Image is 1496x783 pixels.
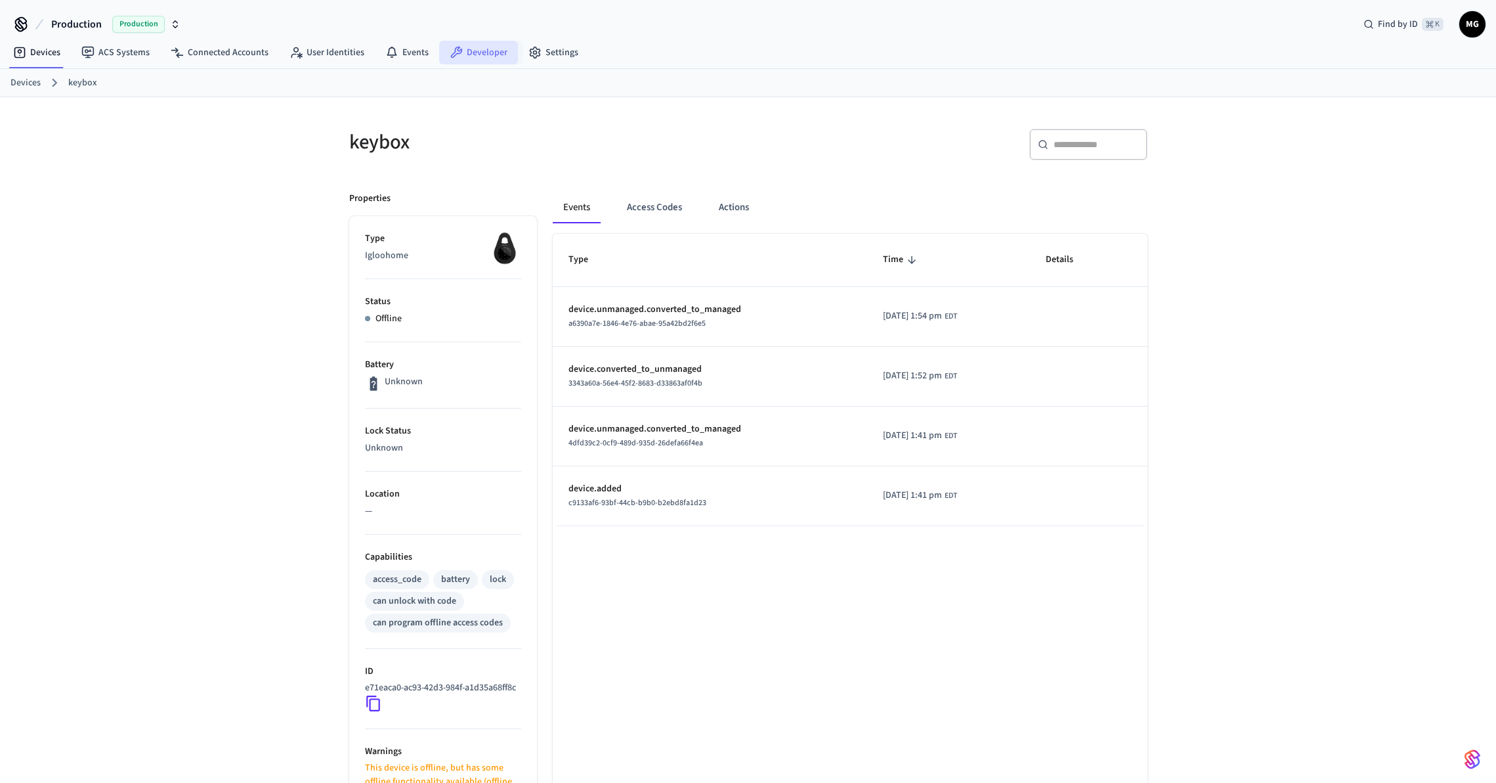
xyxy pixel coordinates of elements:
[71,41,160,64] a: ACS Systems
[365,358,521,372] p: Battery
[1459,11,1485,37] button: MG
[349,192,391,206] p: Properties
[375,41,439,64] a: Events
[518,41,589,64] a: Settings
[1464,749,1480,770] img: SeamLogoGradient.69752ec5.svg
[883,429,942,443] span: [DATE] 1:41 pm
[883,309,942,323] span: [DATE] 1:54 pm
[708,192,759,223] button: Actions
[112,16,165,33] span: Production
[553,234,1147,526] table: sticky table
[883,429,957,443] div: America/New_York
[441,573,470,587] div: battery
[883,489,942,503] span: [DATE] 1:41 pm
[373,594,456,608] div: can unlock with code
[945,370,957,382] span: EDT
[365,424,521,438] p: Lock Status
[1046,250,1090,270] span: Details
[68,76,97,90] a: keybox
[365,504,521,518] p: —
[1461,12,1484,36] span: MG
[568,378,702,389] span: 3343a60a-56e4-45f2-8683-d33863af0f4b
[568,437,703,449] span: 4dfd39c2-0cf9-489d-935d-26defa66f4ea
[373,573,421,587] div: access_code
[883,250,920,270] span: Time
[51,16,102,32] span: Production
[883,369,942,383] span: [DATE] 1:52 pm
[365,550,521,564] p: Capabilities
[883,369,957,383] div: America/New_York
[553,192,1147,223] div: ant example
[365,441,521,455] p: Unknown
[349,129,740,156] h5: keybox
[365,487,521,501] p: Location
[945,311,957,323] span: EDT
[439,41,518,64] a: Developer
[385,375,423,389] p: Unknown
[365,681,516,695] p: e71eaca0-ac93-42d3-984f-a1d35a68ff8c
[279,41,375,64] a: User Identities
[568,497,706,508] span: c9133af6-93bf-44cb-b9b0-b2ebd8fa1d23
[375,312,402,326] p: Offline
[883,309,957,323] div: America/New_York
[490,573,506,587] div: lock
[160,41,279,64] a: Connected Accounts
[616,192,693,223] button: Access Codes
[11,76,41,90] a: Devices
[3,41,71,64] a: Devices
[568,422,851,436] p: device.unmanaged.converted_to_managed
[365,232,521,246] p: Type
[365,249,521,263] p: Igloohome
[945,430,957,442] span: EDT
[945,490,957,502] span: EDT
[373,616,503,630] div: can program offline access codes
[365,745,521,759] p: Warnings
[568,318,706,329] span: a6390a7e-1846-4e76-abae-95a42bd2f6e5
[568,250,605,270] span: Type
[365,295,521,309] p: Status
[365,665,521,679] p: ID
[553,192,601,223] button: Events
[1353,12,1454,36] div: Find by ID⌘ K
[568,482,851,496] p: device.added
[1378,18,1418,31] span: Find by ID
[488,232,521,265] img: igloohome_igke
[1422,18,1443,31] span: ⌘ K
[883,489,957,503] div: America/New_York
[568,303,851,317] p: device.unmanaged.converted_to_managed
[568,363,851,376] p: device.converted_to_unmanaged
